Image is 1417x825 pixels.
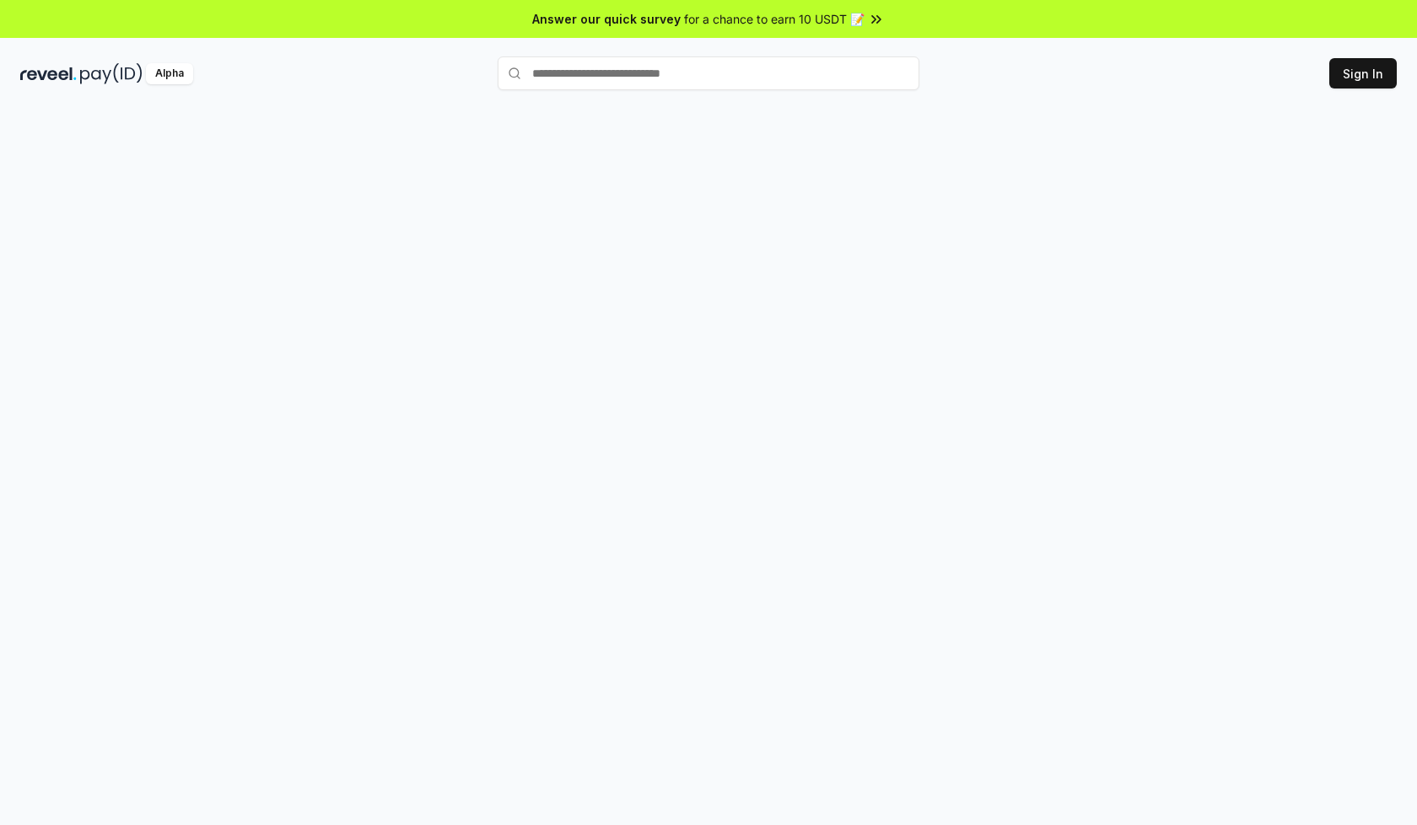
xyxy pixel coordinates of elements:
[20,63,77,84] img: reveel_dark
[1329,58,1397,88] button: Sign In
[146,63,193,84] div: Alpha
[532,10,681,28] span: Answer our quick survey
[80,63,143,84] img: pay_id
[684,10,865,28] span: for a chance to earn 10 USDT 📝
